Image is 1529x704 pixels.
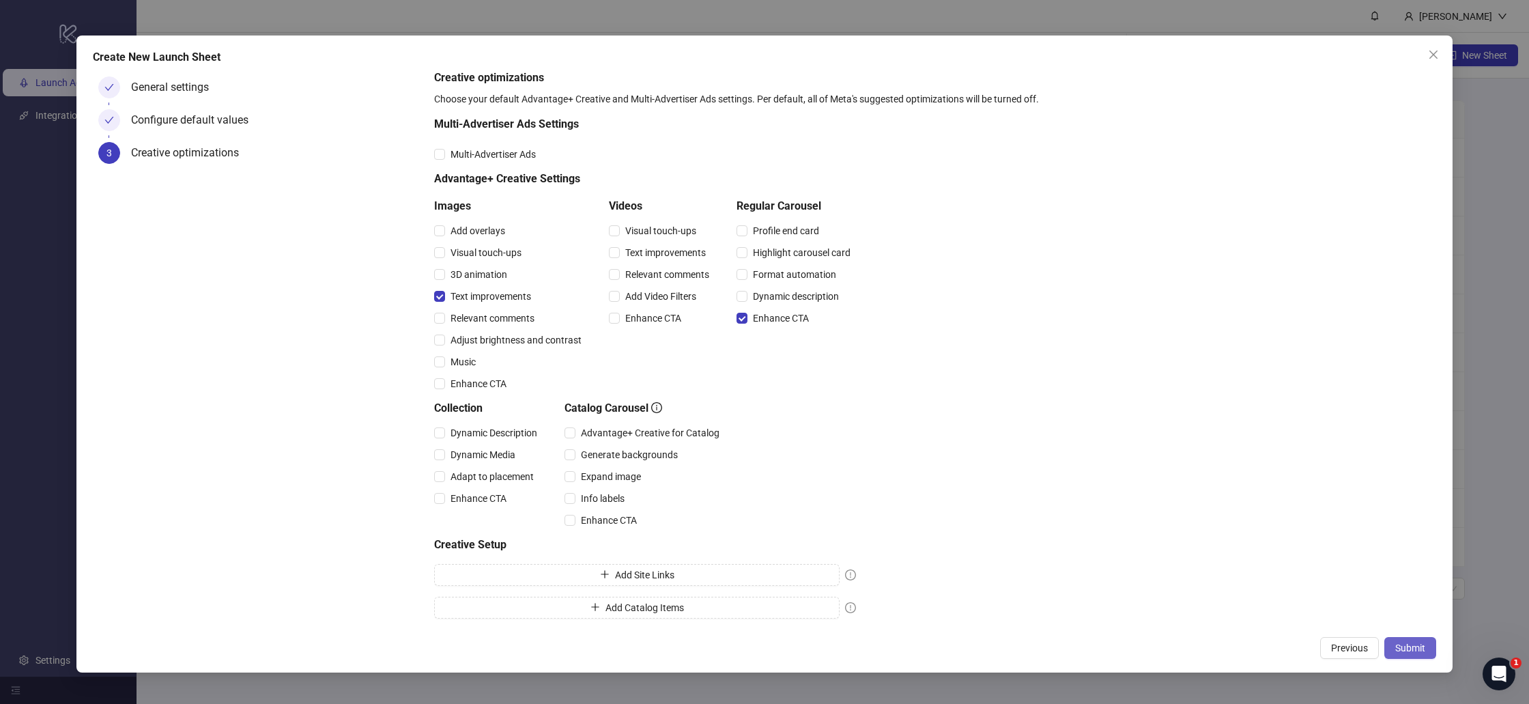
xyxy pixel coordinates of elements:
h5: Advantage+ Creative Settings [434,171,856,187]
span: Enhance CTA [620,311,687,326]
span: Generate backgrounds [575,447,683,462]
span: 3D animation [445,267,513,282]
span: Enhance CTA [747,311,814,326]
div: Choose your default Advantage+ Creative and Multi-Advertiser Ads settings. Per default, all of Me... [434,91,1431,107]
span: Add overlays [445,223,511,238]
span: Dynamic Media [445,447,521,462]
span: Visual touch-ups [620,223,702,238]
span: Music [445,354,481,369]
span: Add Catalog Items [605,602,684,613]
h5: Videos [609,198,715,214]
iframe: Intercom live chat [1483,658,1515,690]
h5: Multi-Advertiser Ads Settings [434,116,856,132]
span: plus [590,602,600,612]
button: Submit [1384,637,1436,659]
span: Advantage+ Creative for Catalog [575,425,725,440]
span: Enhance CTA [445,376,512,391]
div: Creative optimizations [131,142,250,164]
span: Info labels [575,491,630,506]
span: Enhance CTA [575,513,642,528]
h5: Creative optimizations [434,70,1431,86]
span: Add Site Links [615,569,674,580]
span: Previous [1331,643,1368,653]
span: exclamation-circle [845,569,856,580]
button: Close [1423,44,1444,66]
h5: Collection [434,400,543,417]
span: 3 [106,147,112,158]
span: Visual touch-ups [445,245,527,260]
span: check [104,115,114,125]
span: Adapt to placement [445,469,539,484]
span: Format automation [747,267,842,282]
h5: Images [434,198,587,214]
span: info-circle [651,402,662,413]
span: Enhance CTA [445,491,512,506]
span: Relevant comments [445,311,540,326]
span: check [104,83,114,92]
button: Add Catalog Items [434,597,840,619]
span: Text improvements [620,245,711,260]
span: Expand image [575,469,646,484]
h5: Regular Carousel [737,198,856,214]
span: Dynamic description [747,289,844,304]
span: 1 [1511,658,1521,668]
span: Text improvements [445,289,537,304]
span: exclamation-circle [845,602,856,613]
span: close [1428,49,1439,60]
h5: Creative Setup [434,537,856,553]
div: Create New Launch Sheet [93,49,1436,66]
span: Multi-Advertiser Ads [445,147,541,162]
div: Configure default values [131,109,259,131]
h5: Catalog Carousel [565,400,725,417]
span: Dynamic Description [445,425,543,440]
span: plus [600,569,610,579]
button: Previous [1320,637,1379,659]
button: Add Site Links [434,564,840,586]
span: Highlight carousel card [747,245,856,260]
div: General settings [131,76,220,98]
span: Profile end card [747,223,825,238]
span: Add Video Filters [620,289,702,304]
span: Relevant comments [620,267,715,282]
span: Submit [1395,643,1425,653]
span: Adjust brightness and contrast [445,333,587,348]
